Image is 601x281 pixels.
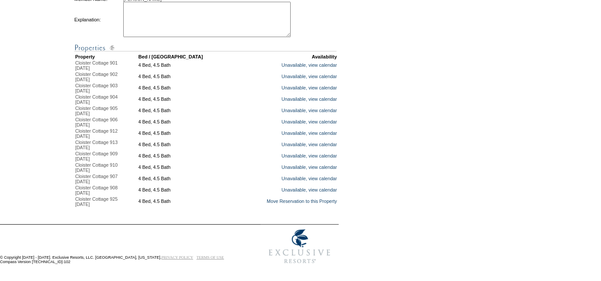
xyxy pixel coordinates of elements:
[197,255,224,260] a: TERMS OF USE
[281,130,337,136] a: Unavailable, view calendar
[139,128,233,139] td: 4 Bed, 4.5 Bath
[75,88,90,93] span: [DATE]
[139,72,233,82] td: 4 Bed, 4.5 Bath
[75,202,90,207] span: [DATE]
[75,128,138,134] div: Cloister Cottage 912
[75,99,90,105] span: [DATE]
[75,117,138,122] div: Cloister Cottage 906
[75,83,138,88] div: Cloister Cottage 903
[281,176,337,181] a: Unavailable, view calendar
[267,199,337,204] a: Move Reservation to this Property
[74,42,337,53] img: Reservation Detail
[281,62,337,68] a: Unavailable, view calendar
[281,187,337,192] a: Unavailable, view calendar
[75,134,90,139] span: [DATE]
[281,142,337,147] a: Unavailable, view calendar
[75,145,90,150] span: [DATE]
[75,168,90,173] span: [DATE]
[75,65,90,71] span: [DATE]
[75,72,138,77] div: Cloister Cottage 902
[281,85,337,90] a: Unavailable, view calendar
[281,74,337,79] a: Unavailable, view calendar
[139,60,233,71] td: 4 Bed, 4.5 Bath
[75,151,138,156] div: Cloister Cottage 909
[75,185,138,190] div: Cloister Cottage 908
[75,162,138,168] div: Cloister Cottage 910
[139,54,233,59] td: Bed / [GEOGRAPHIC_DATA]
[139,196,233,207] td: 4 Bed, 4.5 Bath
[139,106,233,116] td: 4 Bed, 4.5 Bath
[234,54,337,59] td: Availability
[75,60,138,65] div: Cloister Cottage 901
[75,174,138,179] div: Cloister Cottage 907
[139,83,233,93] td: 4 Bed, 4.5 Bath
[74,2,123,37] td: Explanation:
[139,117,233,127] td: 4 Bed, 4.5 Bath
[139,174,233,184] td: 4 Bed, 4.5 Bath
[139,140,233,150] td: 4 Bed, 4.5 Bath
[261,225,339,268] img: Exclusive Resorts
[75,179,90,184] span: [DATE]
[75,106,138,111] div: Cloister Cottage 905
[75,190,90,195] span: [DATE]
[75,140,138,145] div: Cloister Cottage 913
[139,185,233,195] td: 4 Bed, 4.5 Bath
[75,122,90,127] span: [DATE]
[281,96,337,102] a: Unavailable, view calendar
[139,162,233,173] td: 4 Bed, 4.5 Bath
[139,151,233,161] td: 4 Bed, 4.5 Bath
[139,94,233,105] td: 4 Bed, 4.5 Bath
[281,108,337,113] a: Unavailable, view calendar
[75,77,90,82] span: [DATE]
[75,156,90,161] span: [DATE]
[161,255,193,260] a: PRIVACY POLICY
[75,54,138,59] td: Property
[281,119,337,124] a: Unavailable, view calendar
[281,164,337,170] a: Unavailable, view calendar
[75,94,138,99] div: Cloister Cottage 904
[75,196,138,202] div: Cloister Cottage 925
[75,111,90,116] span: [DATE]
[281,153,337,158] a: Unavailable, view calendar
